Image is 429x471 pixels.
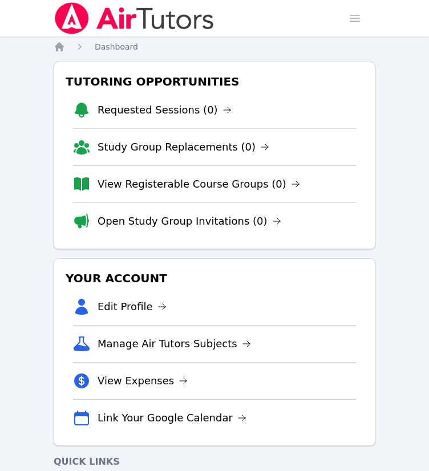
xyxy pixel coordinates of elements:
a: View Expenses [98,373,188,389]
nav: Breadcrumb [54,41,375,52]
a: Edit Profile [98,299,167,315]
h3: Your Account [63,268,366,289]
a: Open Study Group Invitations (0) [98,213,281,229]
img: Air Tutors [54,2,215,34]
span: Dashboard [95,42,138,51]
a: Dashboard [95,41,138,52]
a: Study Group Replacements (0) [98,139,269,155]
h3: Tutoring Opportunities [63,71,366,92]
a: View Registerable Course Groups (0) [98,176,300,192]
h4: Quick Links [54,455,375,469]
a: Manage Air Tutors Subjects [98,336,251,352]
a: Link Your Google Calendar [98,410,246,426]
a: Requested Sessions (0) [98,102,232,118]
